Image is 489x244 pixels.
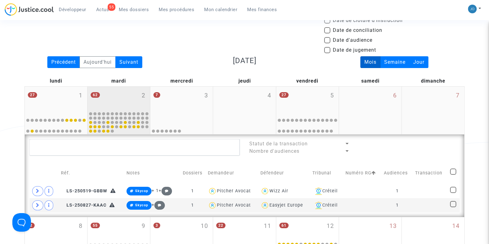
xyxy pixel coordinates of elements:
[10,10,15,15] img: logo_orange.svg
[79,91,83,100] span: 1
[204,7,237,12] span: Mon calendrier
[87,76,150,86] div: mardi
[402,76,465,86] div: dimanche
[17,10,30,15] div: v 4.0.25
[315,202,322,209] img: icon-banque.svg
[61,188,107,194] span: LS-250519-GBBW
[91,5,114,14] a: 55Actus
[91,92,100,98] span: 62
[119,7,149,12] span: Mes dossiers
[258,162,310,184] td: Défendeur
[276,87,339,111] div: vendredi décembre 5, 27 events, click to expand
[242,5,282,14] a: Mes finances
[61,203,106,208] span: LS-250827-KAAC
[413,162,448,184] td: Transaction
[150,87,213,111] div: mercredi décembre 3, 7 events, click to expand
[409,56,428,68] div: Jour
[217,203,251,208] div: Pitcher Avocat
[216,223,225,228] span: 22
[380,56,410,68] div: Semaine
[114,5,154,14] a: Mes dossiers
[150,217,213,241] div: mercredi décembre 10, 3 events, click to expand
[25,87,87,111] div: lundi décembre 1, 27 events, click to expand
[142,91,145,100] span: 2
[276,217,339,241] div: vendredi décembre 12, 61 events, click to expand
[91,223,100,228] span: 55
[249,141,307,147] span: Statut de la transaction
[179,184,206,198] td: 1
[247,7,277,12] span: Mes finances
[142,222,145,231] span: 9
[333,46,376,54] span: Date de jugement
[174,56,315,65] h3: [DATE]
[28,223,35,228] span: 2
[452,222,460,231] span: 14
[208,187,217,196] img: icon-user.svg
[201,222,208,231] span: 10
[360,56,380,68] div: Mois
[315,187,322,195] img: icon-banque.svg
[153,223,160,228] span: 3
[268,91,271,100] span: 4
[213,217,276,241] div: jeudi décembre 11, 22 events, click to expand
[312,187,341,195] div: Créteil
[339,87,401,134] div: samedi décembre 6
[88,217,150,241] div: mardi décembre 9, 55 events, click to expand
[152,188,159,193] span: + 1
[382,184,413,198] td: 1
[213,87,276,134] div: jeudi décembre 4
[135,189,148,193] span: Skycop
[124,162,179,184] td: Notes
[264,222,271,231] span: 11
[179,162,206,184] td: Dossiers
[79,56,116,68] div: Aujourd'hui
[88,87,150,111] div: mardi décembre 2, 62 events, click to expand
[206,162,258,184] td: Demandeur
[269,203,303,208] div: Easyjet Europe
[150,76,213,86] div: mercredi
[389,222,397,231] span: 13
[269,188,288,194] div: Wizz Air
[77,36,95,41] div: Mots-clés
[5,3,54,16] img: jc-logo.svg
[135,203,148,207] span: Skycop
[59,162,124,184] td: Réf.
[468,5,477,13] img: 45a793c8596a0d21866ab9c5374b5e4b
[456,91,460,100] span: 7
[208,201,217,210] img: icon-user.svg
[25,36,30,41] img: tab_domain_overview_orange.svg
[402,87,464,134] div: dimanche décembre 7
[159,7,194,12] span: Mes procédures
[199,5,242,14] a: Mon calendrier
[70,36,75,41] img: tab_keywords_by_traffic_grey.svg
[153,92,160,98] span: 7
[54,5,91,14] a: Développeur
[32,36,48,41] div: Domaine
[47,56,80,68] div: Précédent
[330,91,334,100] span: 5
[28,92,37,98] span: 27
[96,7,109,12] span: Actus
[312,202,341,209] div: Créteil
[260,201,269,210] img: icon-user.svg
[179,198,206,212] td: 1
[152,202,165,208] span: +
[382,198,413,212] td: 1
[333,27,382,34] span: Date de conciliation
[382,162,413,184] td: Audiences
[343,162,382,184] td: Numéro RG
[24,76,87,86] div: lundi
[59,7,86,12] span: Développeur
[12,213,31,232] iframe: Help Scout Beacon - Open
[260,187,269,196] img: icon-user.svg
[279,223,289,228] span: 61
[213,76,276,86] div: jeudi
[310,162,343,184] td: Tribunal
[79,222,83,231] span: 8
[333,36,372,44] span: Date d'audience
[108,3,115,11] div: 55
[249,148,299,154] span: Nombre d'audiences
[279,92,289,98] span: 27
[276,76,339,86] div: vendredi
[327,222,334,231] span: 12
